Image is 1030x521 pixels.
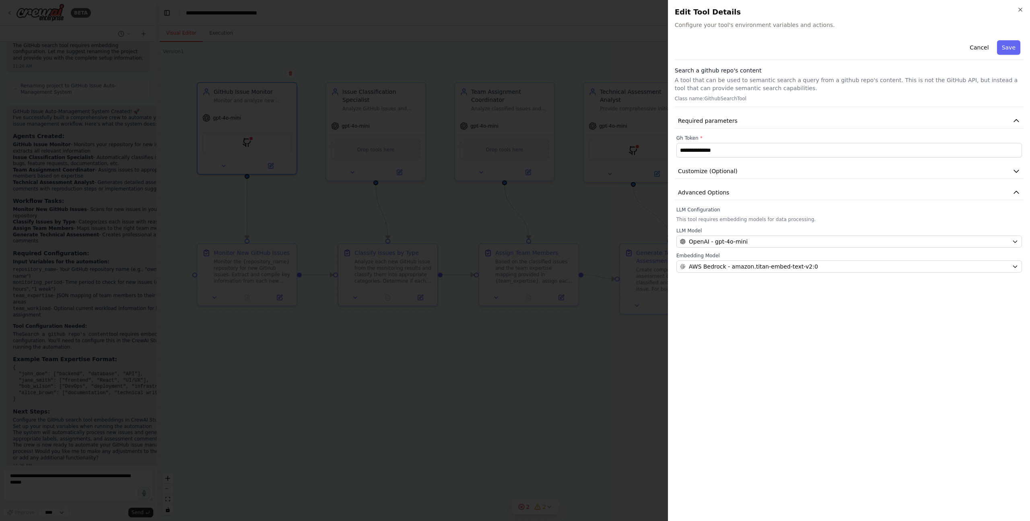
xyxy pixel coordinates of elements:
[676,216,1022,223] p: This tool requires embedding models for data processing.
[678,167,737,175] span: Customize (Optional)
[675,21,1024,29] span: Configure your tool's environment variables and actions.
[965,40,993,55] button: Cancel
[678,188,729,196] span: Advanced Options
[675,95,1024,102] p: Class name: GithubSearchTool
[997,40,1020,55] button: Save
[675,76,1024,92] p: A tool that can be used to semantic search a query from a github repo's content. This is not the ...
[675,185,1024,200] button: Advanced Options
[675,6,1024,18] h2: Edit Tool Details
[689,238,748,246] span: OpenAI - gpt-4o-mini
[675,114,1024,128] button: Required parameters
[689,263,818,271] span: AWS Bedrock - amazon.titan-embed-text-v2:0
[676,227,1022,234] label: LLM Model
[678,117,737,125] span: Required parameters
[676,260,1022,273] button: AWS Bedrock - amazon.titan-embed-text-v2:0
[676,236,1022,248] button: OpenAI - gpt-4o-mini
[676,207,1022,213] label: LLM Configuration
[676,252,1022,259] label: Embedding Model
[675,66,1024,74] h3: Search a github repo's content
[675,164,1024,179] button: Customize (Optional)
[676,135,1022,141] label: Gh Token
